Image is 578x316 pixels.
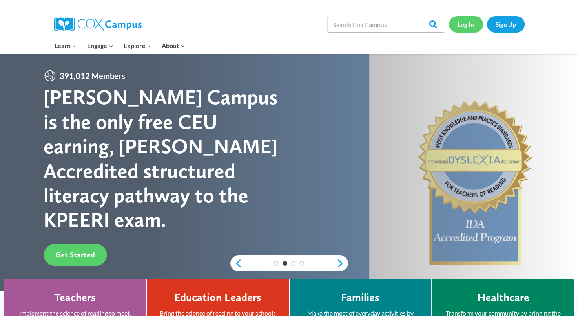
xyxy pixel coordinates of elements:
[44,244,107,266] a: Get Started
[449,16,525,32] nav: Secondary Navigation
[50,37,190,54] nav: Primary Navigation
[299,261,304,266] a: 4
[477,291,529,304] h4: Healthcare
[230,255,348,271] div: content slider buttons
[327,17,445,32] input: Search Cox Campus
[230,259,242,268] a: previous
[50,37,82,54] button: Child menu of Learn
[54,291,96,304] h4: Teachers
[55,250,95,259] span: Get Started
[57,70,128,82] span: 391,012 Members
[274,261,279,266] a: 1
[54,17,142,31] img: Cox Campus
[341,291,379,304] h4: Families
[157,37,190,54] button: Child menu of About
[119,37,157,54] button: Child menu of Explore
[449,16,483,32] a: Log In
[44,85,289,232] div: [PERSON_NAME] Campus is the only free CEU earning, [PERSON_NAME] Accredited structured literacy p...
[82,37,119,54] button: Child menu of Engage
[174,291,261,304] h4: Education Leaders
[291,261,296,266] a: 3
[487,16,525,32] a: Sign Up
[283,261,287,266] a: 2
[336,259,348,268] a: next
